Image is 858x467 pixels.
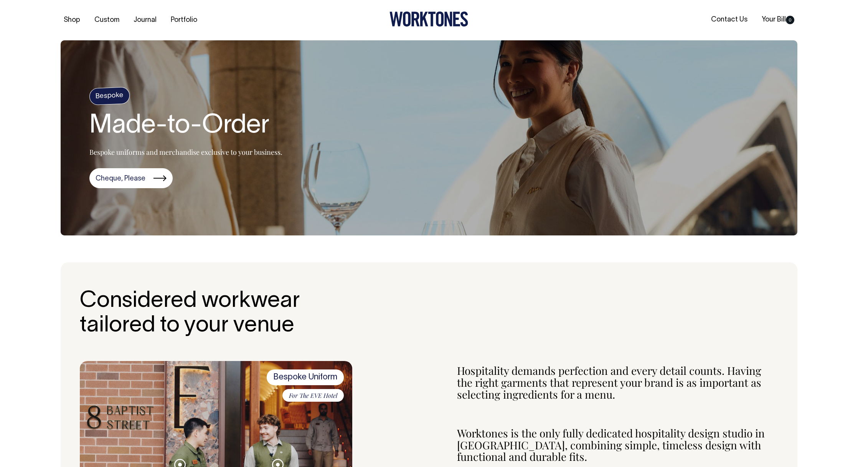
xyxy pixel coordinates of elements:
[708,13,751,26] a: Contact Us
[457,365,778,400] p: Hospitality demands perfection and every detail counts. Having the right garments that represent ...
[130,14,160,26] a: Journal
[91,14,122,26] a: Custom
[786,16,794,24] span: 0
[267,369,344,385] span: Bespoke Uniform
[61,14,83,26] a: Shop
[89,86,130,105] h4: Bespoke
[89,147,282,157] p: Bespoke uniforms and merchandise exclusive to your business.
[282,389,344,402] span: For The EVE Hotel
[89,168,173,188] a: Cheque, Please
[89,112,282,141] h1: Made-to-Order
[80,289,300,338] h2: Considered workwear tailored to your venue
[759,13,797,26] a: Your Bill0
[457,427,778,463] p: Worktones is the only fully dedicated hospitality design studio in [GEOGRAPHIC_DATA], combining s...
[168,14,200,26] a: Portfolio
